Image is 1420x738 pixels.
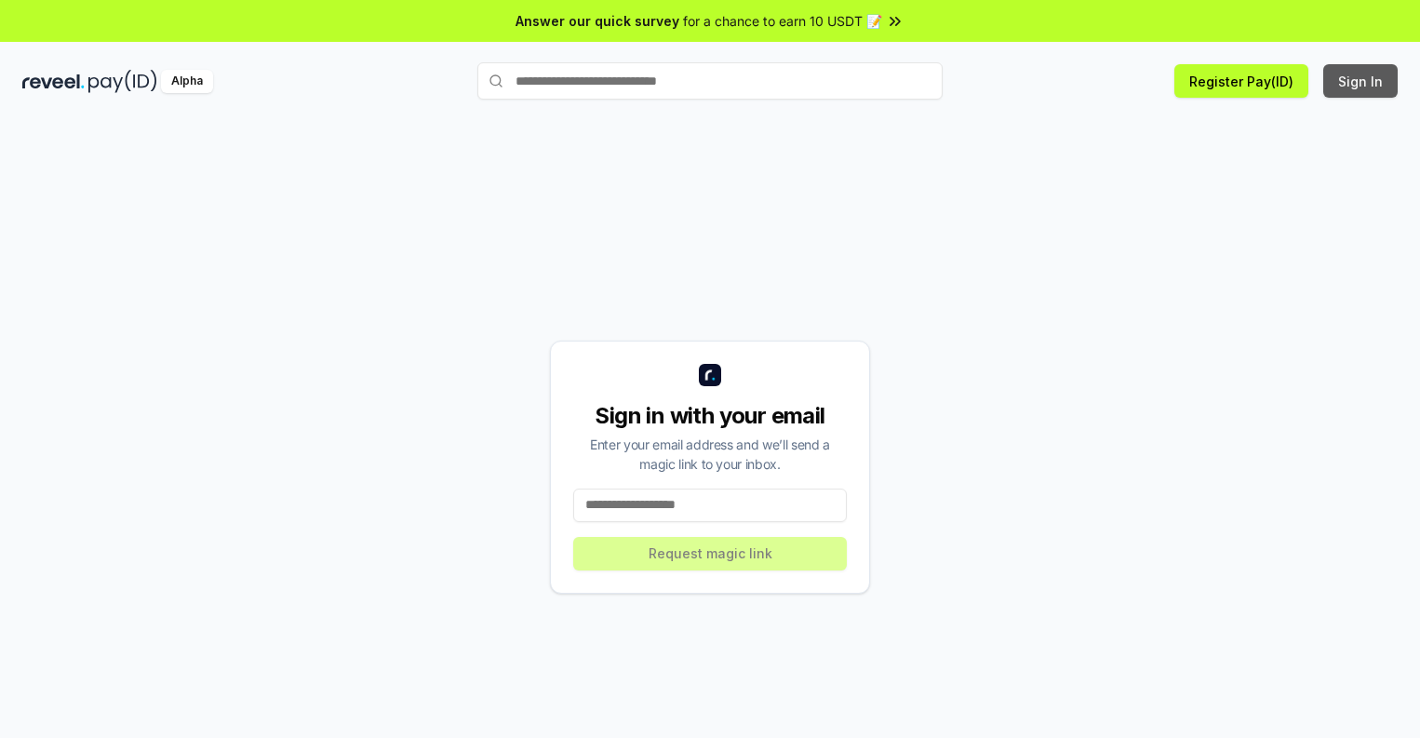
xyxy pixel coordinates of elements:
[573,401,847,431] div: Sign in with your email
[22,70,85,93] img: reveel_dark
[1174,64,1308,98] button: Register Pay(ID)
[161,70,213,93] div: Alpha
[573,435,847,474] div: Enter your email address and we’ll send a magic link to your inbox.
[699,364,721,386] img: logo_small
[683,11,882,31] span: for a chance to earn 10 USDT 📝
[516,11,679,31] span: Answer our quick survey
[1323,64,1398,98] button: Sign In
[88,70,157,93] img: pay_id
